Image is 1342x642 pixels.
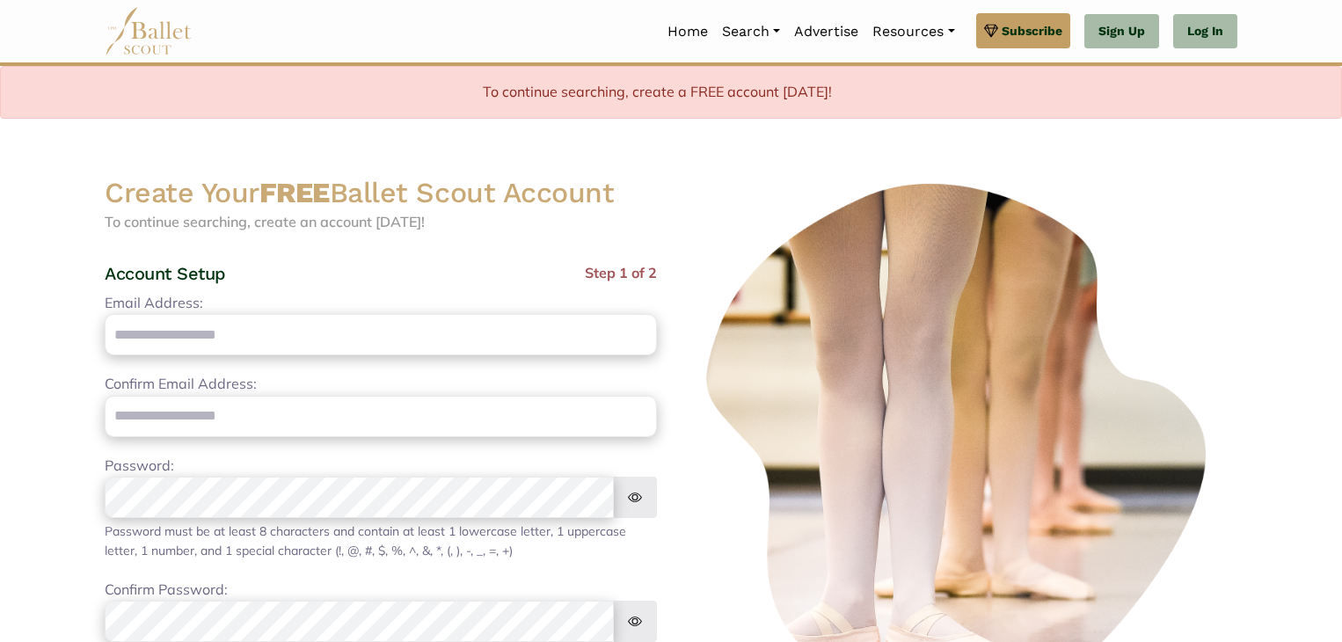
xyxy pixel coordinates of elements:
h4: Account Setup [105,262,226,285]
span: Step 1 of 2 [585,262,657,292]
a: Advertise [787,13,865,50]
label: Confirm Email Address: [105,373,257,396]
a: Home [660,13,715,50]
a: Sign Up [1084,14,1159,49]
label: Email Address: [105,292,203,315]
a: Subscribe [976,13,1070,48]
strong: FREE [259,176,330,209]
label: Confirm Password: [105,579,228,602]
h2: Create Your Ballet Scout Account [105,175,657,212]
img: gem.svg [984,21,998,40]
a: Resources [865,13,961,50]
div: Password must be at least 8 characters and contain at least 1 lowercase letter, 1 uppercase lette... [105,522,657,561]
a: Search [715,13,787,50]
a: Log In [1173,14,1237,49]
span: Subscribe [1002,21,1062,40]
label: Password: [105,455,174,478]
span: To continue searching, create an account [DATE]! [105,213,425,230]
